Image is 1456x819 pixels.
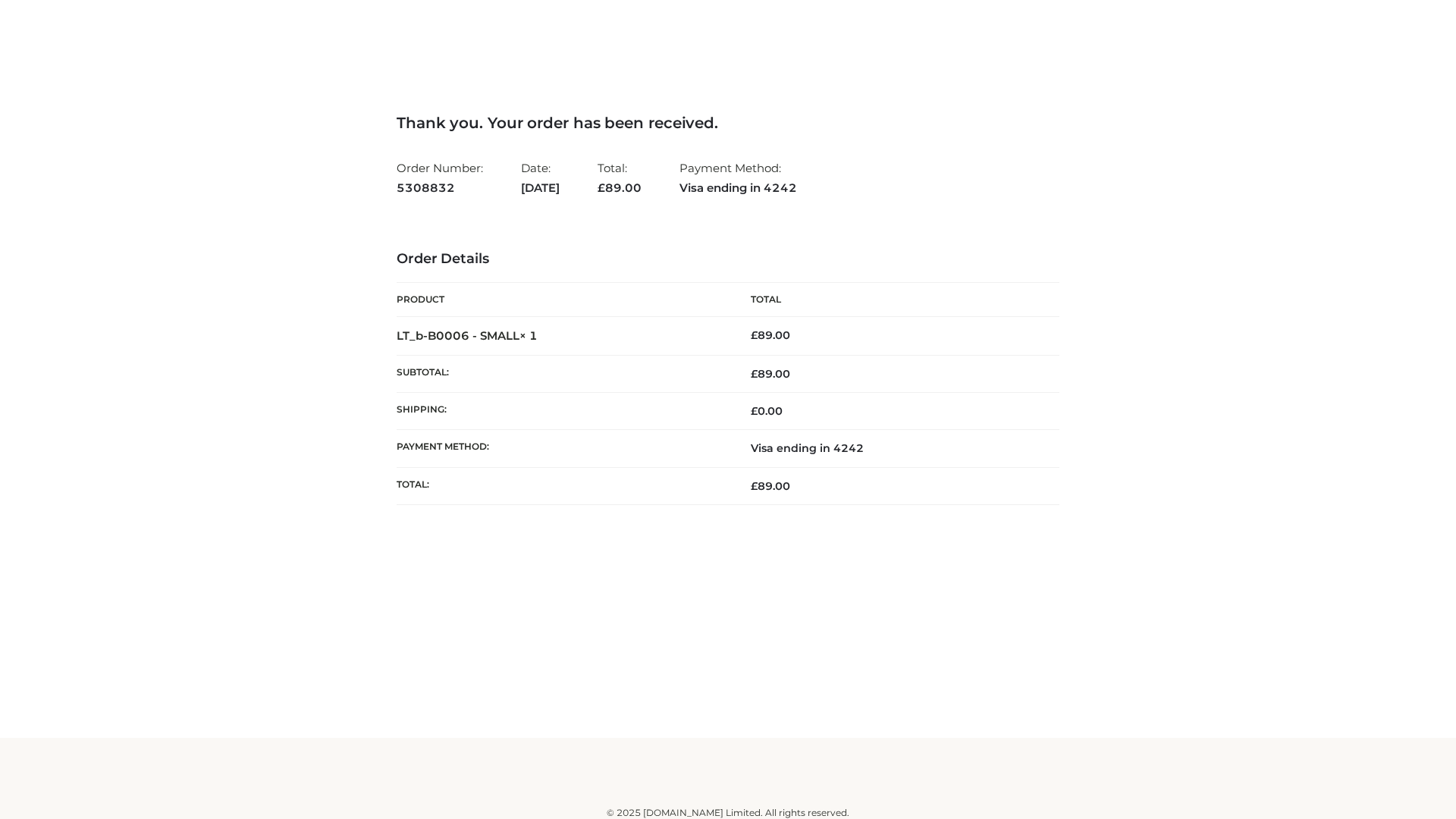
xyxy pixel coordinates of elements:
strong: LT_b-B0006 - SMALL [397,328,538,343]
span: £ [751,328,758,342]
span: 89.00 [751,479,790,493]
span: 89.00 [751,367,790,381]
strong: 5308832 [397,178,483,198]
th: Product [397,283,728,317]
span: £ [751,404,758,418]
span: £ [598,180,605,195]
bdi: 0.00 [751,404,783,418]
th: Shipping: [397,393,728,430]
span: £ [751,367,758,381]
th: Subtotal: [397,355,728,392]
span: 89.00 [598,180,642,195]
strong: × 1 [519,328,538,343]
li: Date: [521,155,560,201]
strong: Visa ending in 4242 [679,178,797,198]
h3: Thank you. Your order has been received. [397,114,1059,132]
th: Total: [397,467,728,504]
bdi: 89.00 [751,328,790,342]
th: Payment method: [397,430,728,467]
strong: [DATE] [521,178,560,198]
td: Visa ending in 4242 [728,430,1059,467]
span: £ [751,479,758,493]
h3: Order Details [397,251,1059,268]
li: Total: [598,155,642,201]
li: Payment Method: [679,155,797,201]
th: Total [728,283,1059,317]
li: Order Number: [397,155,483,201]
